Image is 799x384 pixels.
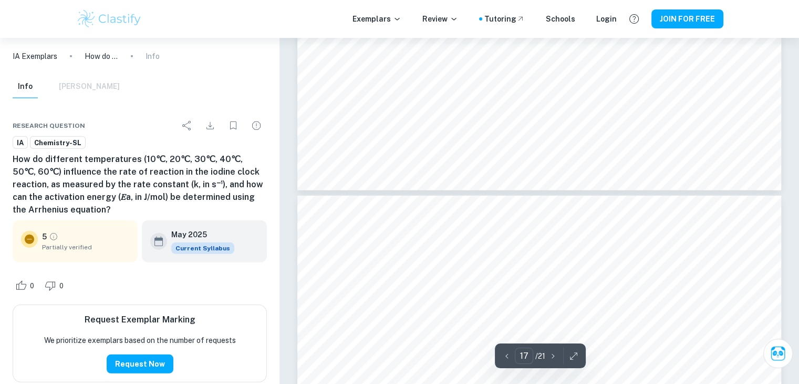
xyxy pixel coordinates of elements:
a: Login [596,13,617,25]
p: Info [146,50,160,62]
div: Bookmark [223,115,244,136]
div: Share [177,115,198,136]
div: Dislike [42,277,69,294]
span: IA [13,138,27,148]
a: Schools [546,13,575,25]
button: Request Now [107,355,173,373]
p: Exemplars [352,13,401,25]
h6: May 2025 [171,229,226,240]
button: Help and Feedback [625,10,643,28]
a: Tutoring [484,13,525,25]
button: Ask Clai [763,339,793,368]
img: Clastify logo [76,8,143,29]
span: 0 [54,281,69,291]
span: Chemistry-SL [30,138,85,148]
a: IA Exemplars [13,50,57,62]
p: / 21 [535,350,545,362]
a: IA [13,136,28,149]
div: Download [200,115,221,136]
button: Info [13,75,38,98]
div: This exemplar is based on the current syllabus. Feel free to refer to it for inspiration/ideas wh... [171,242,234,254]
span: Current Syllabus [171,242,234,254]
div: Report issue [246,115,267,136]
div: Like [13,277,40,294]
a: Grade partially verified [49,232,58,241]
button: JOIN FOR FREE [651,9,723,28]
p: Review [422,13,458,25]
h6: Request Exemplar Marking [85,314,195,326]
h6: How do different temperatures (10℃, 20℃, 30℃, 40℃, 50℃, 60℃) influence the rate of reaction in th... [13,153,267,216]
a: Chemistry-SL [30,136,86,149]
p: We prioritize exemplars based on the number of requests [44,335,236,346]
p: 5 [42,231,47,242]
span: Partially verified [42,242,129,252]
span: Research question [13,121,85,130]
span: 0 [24,281,40,291]
p: How do different temperatures (10℃, 20℃, 30℃, 40℃, 50℃, 60℃) influence the rate of reaction in th... [85,50,118,62]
